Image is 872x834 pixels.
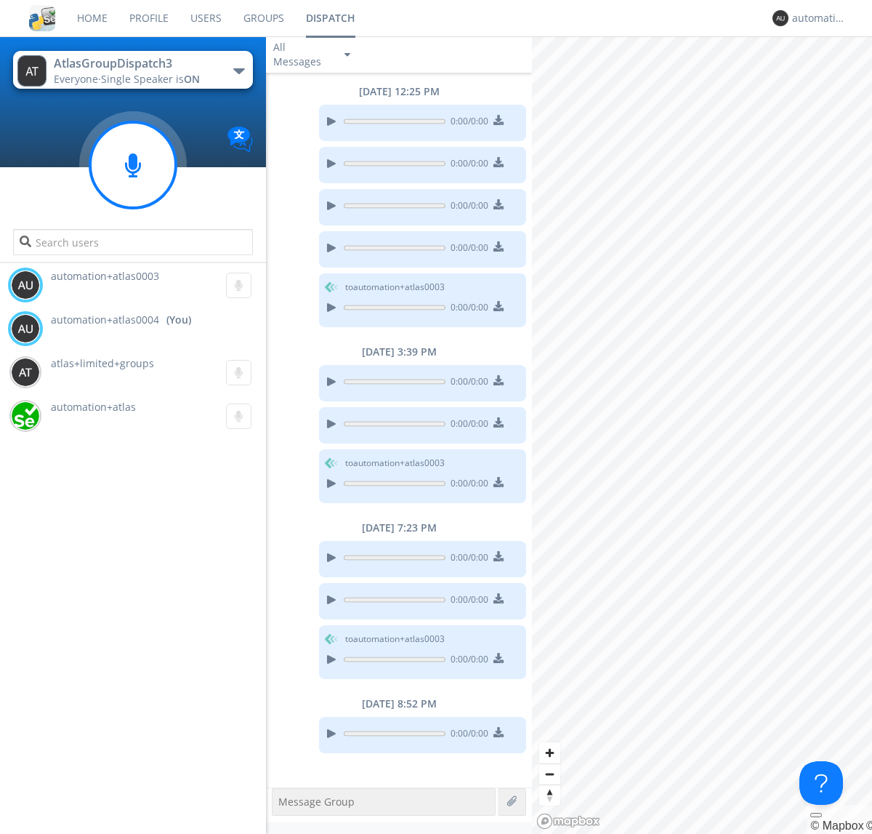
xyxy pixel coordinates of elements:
[493,477,504,487] img: download media button
[166,313,191,327] div: (You)
[493,199,504,209] img: download media button
[536,813,600,830] a: Mapbox logo
[792,11,847,25] div: automation+atlas0004
[539,785,560,806] button: Reset bearing to north
[445,115,488,131] span: 0:00 / 0:00
[493,157,504,167] img: download media button
[445,241,488,257] span: 0:00 / 0:00
[227,127,253,152] img: Translation enabled
[345,457,445,470] span: to automation+atlas0003
[344,53,350,57] img: caret-down-sm.svg
[445,653,488,669] span: 0:00 / 0:00
[539,742,560,763] button: Zoom in
[799,761,843,805] iframe: Toggle Customer Support
[13,51,252,89] button: AtlasGroupDispatch3Everyone·Single Speaker isON
[445,593,488,609] span: 0:00 / 0:00
[493,375,504,385] img: download media button
[54,72,217,87] div: Everyone ·
[445,551,488,567] span: 0:00 / 0:00
[493,653,504,663] img: download media button
[445,157,488,173] span: 0:00 / 0:00
[539,764,560,785] span: Zoom out
[101,72,200,86] span: Single Speaker is
[266,345,532,359] div: [DATE] 3:39 PM
[266,697,532,711] div: [DATE] 8:52 PM
[51,313,159,327] span: automation+atlas0004
[345,281,445,294] span: to automation+atlas0003
[445,727,488,743] span: 0:00 / 0:00
[493,301,504,311] img: download media button
[445,199,488,215] span: 0:00 / 0:00
[493,115,504,125] img: download media button
[17,55,47,87] img: 373638.png
[273,40,331,69] div: All Messages
[51,400,136,414] span: automation+atlas
[493,593,504,604] img: download media button
[493,551,504,561] img: download media button
[493,727,504,737] img: download media button
[51,356,154,370] span: atlas+limited+groups
[772,10,788,26] img: 373638.png
[266,84,532,99] div: [DATE] 12:25 PM
[11,401,40,430] img: d2d01cd9b4174d08988066c6d424eccd
[54,55,217,72] div: AtlasGroupDispatch3
[345,633,445,646] span: to automation+atlas0003
[266,521,532,535] div: [DATE] 7:23 PM
[810,819,863,832] a: Mapbox
[539,763,560,785] button: Zoom out
[445,301,488,317] span: 0:00 / 0:00
[445,417,488,433] span: 0:00 / 0:00
[810,813,822,817] button: Toggle attribution
[13,229,252,255] input: Search users
[11,358,40,387] img: 373638.png
[445,477,488,493] span: 0:00 / 0:00
[184,72,200,86] span: ON
[51,269,159,283] span: automation+atlas0003
[493,417,504,428] img: download media button
[11,314,40,343] img: 373638.png
[445,375,488,391] span: 0:00 / 0:00
[493,241,504,252] img: download media button
[539,785,560,806] span: Reset bearing to north
[29,5,55,31] img: cddb5a64eb264b2086981ab96f4c1ba7
[11,270,40,300] img: 373638.png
